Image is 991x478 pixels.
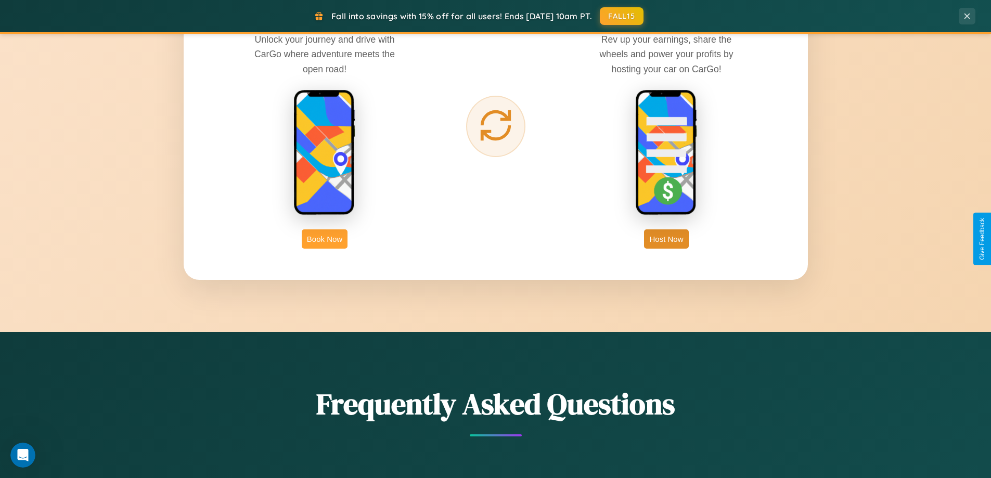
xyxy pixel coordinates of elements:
p: Rev up your earnings, share the wheels and power your profits by hosting your car on CarGo! [588,32,744,76]
iframe: Intercom live chat [10,443,35,468]
img: rent phone [293,89,356,216]
button: FALL15 [600,7,643,25]
span: Fall into savings with 15% off for all users! Ends [DATE] 10am PT. [331,11,592,21]
img: host phone [635,89,698,216]
h2: Frequently Asked Questions [184,384,808,424]
p: Unlock your journey and drive with CarGo where adventure meets the open road! [247,32,403,76]
div: Give Feedback [979,218,986,260]
button: Host Now [644,229,688,249]
button: Book Now [302,229,348,249]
